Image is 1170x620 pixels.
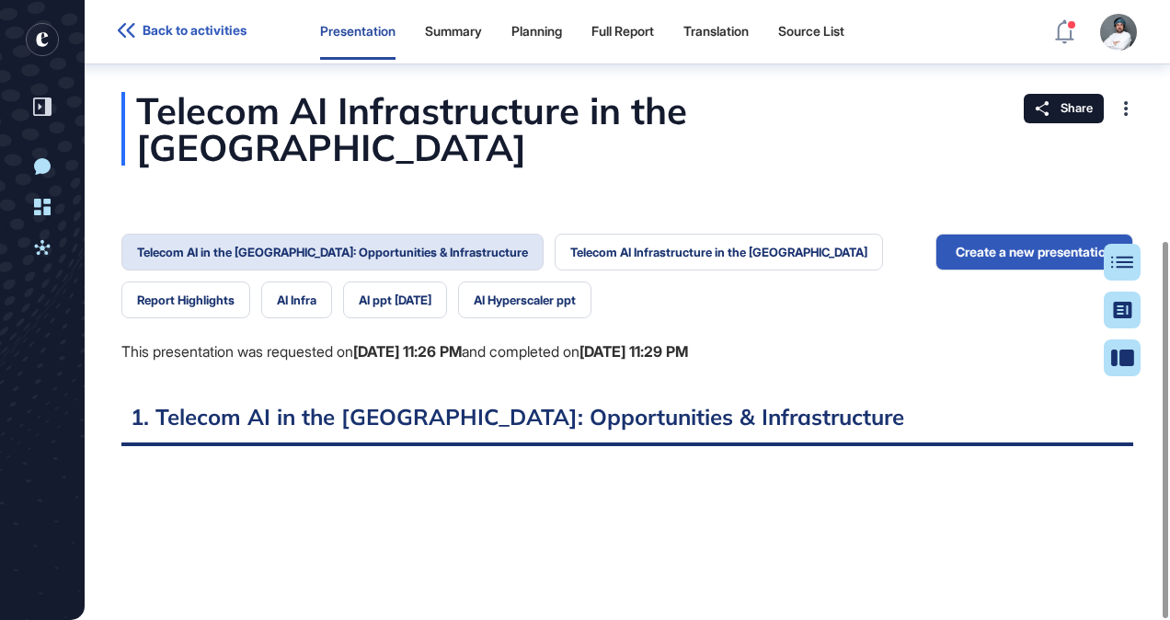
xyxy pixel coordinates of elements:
button: AI ppt [DATE] [343,281,447,318]
a: Back to activities [118,23,247,40]
span: Share [1061,101,1093,116]
b: [DATE] 11:26 PM [353,342,462,361]
button: Telecom AI in the [GEOGRAPHIC_DATA]: Opportunities & Infrastructure [121,234,544,270]
img: user-avatar [1100,14,1137,51]
div: Planning [511,24,562,40]
div: Summary [425,24,482,40]
div: Presentation [320,24,396,40]
h2: 1. Telecom AI in the [GEOGRAPHIC_DATA]: Opportunities & Infrastructure [121,401,1133,446]
button: AI Hyperscaler ppt [458,281,591,318]
div: entrapeer-logo [26,23,59,56]
button: Telecom AI Infrastructure in the [GEOGRAPHIC_DATA] [555,234,883,270]
button: Create a new presentation [935,234,1133,270]
div: Telecom AI Infrastructure in the [GEOGRAPHIC_DATA] [121,92,1133,166]
div: Translation [683,24,749,40]
div: Source List [778,24,844,40]
div: Full Report [591,24,654,40]
b: [DATE] 11:29 PM [579,342,688,361]
div: This presentation was requested on and completed on [121,340,935,364]
span: Back to activities [143,23,247,38]
button: Report Highlights [121,281,250,318]
button: AI Infra [261,281,332,318]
